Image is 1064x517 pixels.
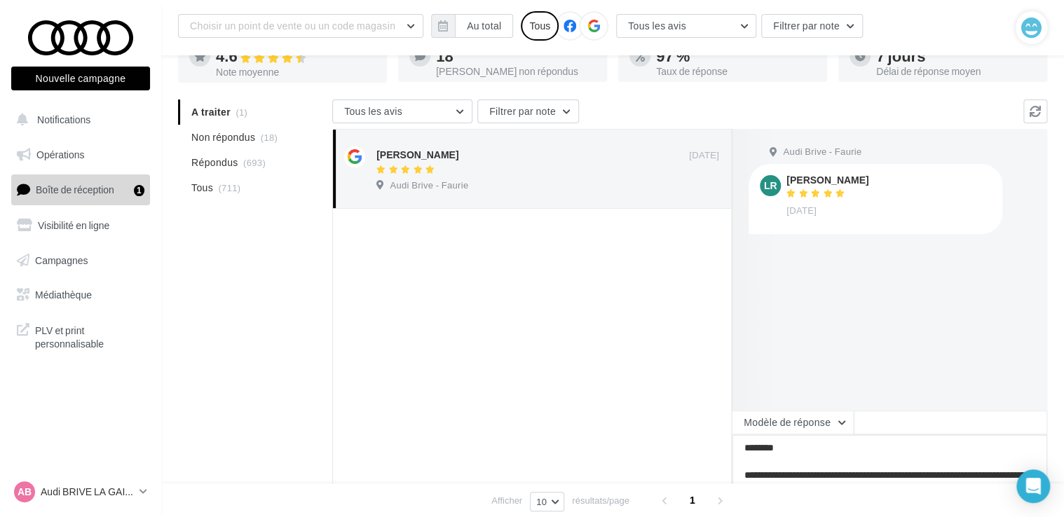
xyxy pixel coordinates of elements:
button: Modèle de réponse [732,411,854,434]
span: (711) [218,182,240,193]
a: PLV et print personnalisable [8,315,153,357]
span: (693) [243,157,266,168]
span: Audi Brive - Faurie [390,179,468,192]
div: 97 % [656,48,816,64]
span: Opérations [36,149,84,160]
div: Note moyenne [216,67,376,77]
div: Délai de réponse moyen [876,67,1036,76]
button: Tous les avis [332,99,472,123]
div: 18 [436,48,596,64]
button: Nouvelle campagne [11,67,150,90]
span: Campagnes [35,254,88,266]
button: Notifications [8,105,147,135]
span: Tous [191,181,213,195]
div: 1 [134,185,144,196]
div: Tous [521,11,559,41]
p: Audi BRIVE LA GAILLARDE [41,485,134,499]
a: AB Audi BRIVE LA GAILLARDE [11,478,150,505]
div: [PERSON_NAME] [786,175,868,185]
button: Choisir un point de vente ou un code magasin [178,14,423,38]
span: Boîte de réception [36,184,114,195]
div: Taux de réponse [656,67,816,76]
a: Opérations [8,140,153,170]
span: AB [18,485,32,499]
span: Audi Brive - Faurie [783,146,861,158]
span: 1 [681,489,704,511]
a: Visibilité en ligne [8,211,153,240]
button: Au total [431,14,513,38]
div: 4.6 [216,48,376,64]
button: Filtrer par note [761,14,863,38]
a: Médiathèque [8,280,153,310]
span: [DATE] [689,149,719,162]
span: [DATE] [786,205,817,217]
span: Choisir un point de vente ou un code magasin [190,20,395,32]
span: Tous les avis [628,20,686,32]
span: Visibilité en ligne [38,219,109,231]
a: Boîte de réception1 [8,174,153,205]
a: Campagnes [8,246,153,275]
div: Open Intercom Messenger [1016,469,1050,503]
span: PLV et print personnalisable [35,321,144,351]
button: Tous les avis [616,14,756,38]
div: 7 jours [876,48,1036,64]
span: Répondus [191,156,238,170]
button: Au total [455,14,513,38]
span: résultats/page [572,494,629,507]
span: Afficher [491,494,522,507]
div: [PERSON_NAME] [376,148,458,162]
span: Tous les avis [344,105,402,117]
span: Non répondus [191,130,255,144]
span: (18) [261,132,278,143]
button: Filtrer par note [477,99,579,123]
span: Médiathèque [35,289,92,301]
span: Notifications [37,113,90,125]
div: [PERSON_NAME] non répondus [436,67,596,76]
button: 10 [530,492,564,511]
span: LR [764,179,777,193]
span: 10 [536,496,547,507]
